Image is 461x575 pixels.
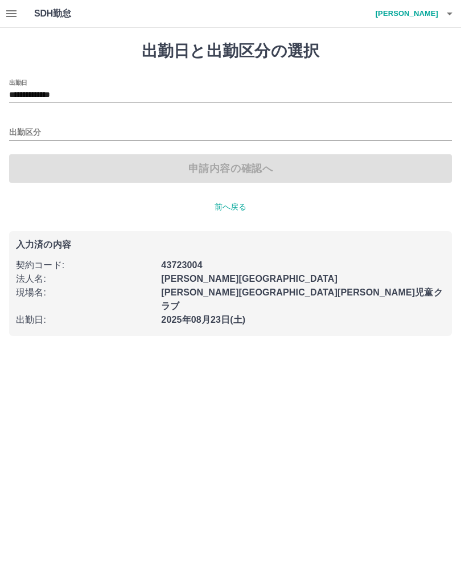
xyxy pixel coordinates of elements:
[16,286,154,299] p: 現場名 :
[161,287,442,311] b: [PERSON_NAME][GEOGRAPHIC_DATA][PERSON_NAME]児童クラブ
[16,258,154,272] p: 契約コード :
[161,260,202,270] b: 43723004
[9,42,452,61] h1: 出勤日と出勤区分の選択
[16,313,154,327] p: 出勤日 :
[9,78,27,87] label: 出勤日
[16,240,445,249] p: 入力済の内容
[161,274,337,284] b: [PERSON_NAME][GEOGRAPHIC_DATA]
[16,272,154,286] p: 法人名 :
[161,315,245,325] b: 2025年08月23日(土)
[9,201,452,213] p: 前へ戻る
